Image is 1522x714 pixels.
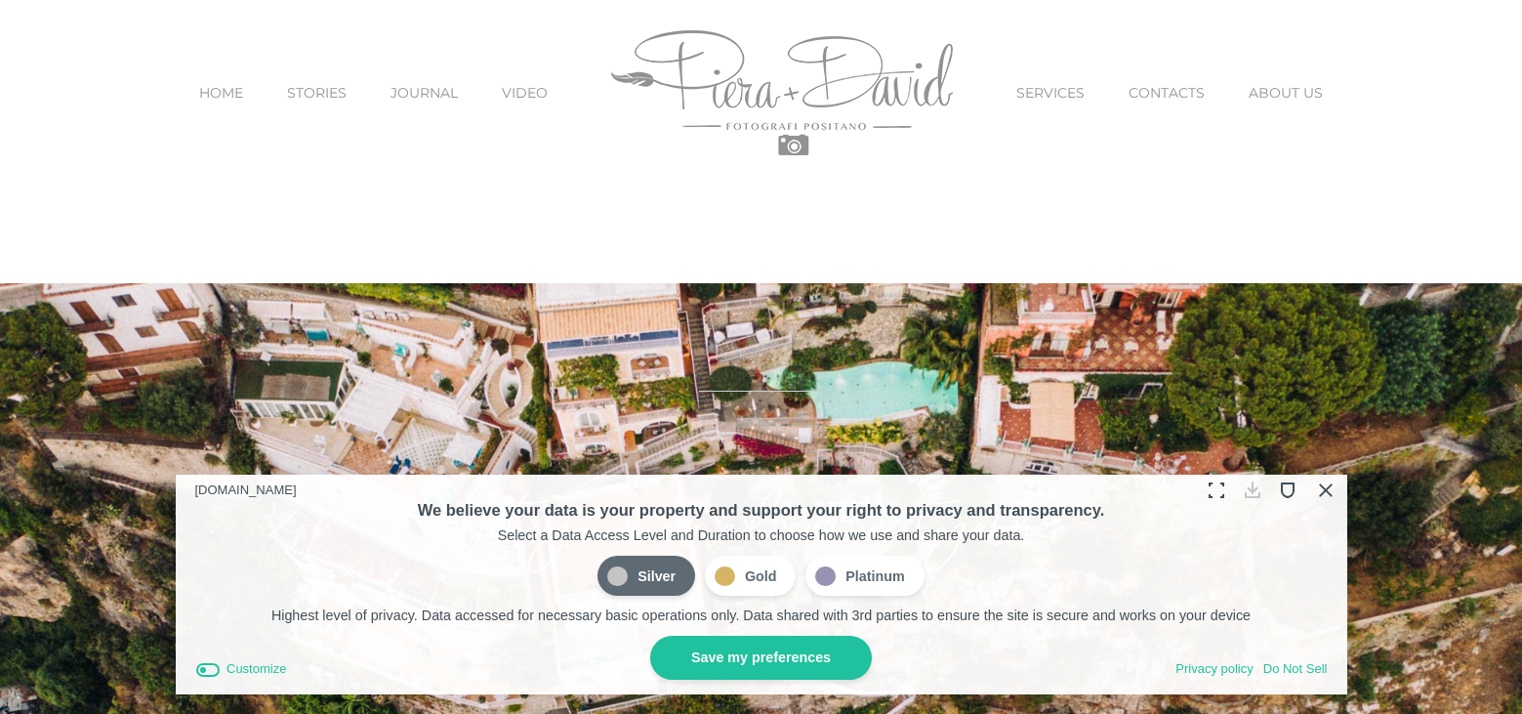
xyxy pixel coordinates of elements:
button: Close Cookie Compliance [1309,475,1339,505]
label: Silver [597,556,695,597]
span: STORIES [287,86,347,100]
button: Privacy policy [1175,659,1253,680]
button: Expand Toggle [1201,475,1231,505]
label: Platinum [805,556,924,597]
button: Customize [195,659,287,680]
span: ABOUT US [1249,86,1323,100]
p: Highest level of privacy. Data accessed for necessary basic operations only. Data shared with 3rd... [195,606,1328,626]
a: JOURNAL [391,52,458,134]
span: SERVICES [1016,86,1085,100]
a: STORIES [287,52,347,134]
span: We believe your data is your property and support your right to privacy and transparency. [418,501,1105,519]
label: Gold [705,556,796,597]
img: Piera Plus David Photography Positano Logo [611,30,953,155]
button: Save my preferences [650,636,872,680]
div: [DOMAIN_NAME] [195,478,297,503]
button: Do Not Sell [1263,659,1328,680]
a: CONTACTS [1129,52,1205,134]
button: Download Consent [1237,475,1267,505]
a: SERVICES [1016,52,1085,134]
span: CONTACTS [1129,86,1205,100]
button: Protection Status: On [1273,475,1303,505]
span: VIDEO [502,86,548,100]
span: HOME [199,86,243,100]
span: JOURNAL [391,86,458,100]
a: HOME [199,52,243,134]
a: ABOUT US [1249,52,1323,134]
div: Select a Data Access Level and Duration to choose how we use and share your data. [195,525,1328,546]
a: VIDEO [502,52,548,134]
